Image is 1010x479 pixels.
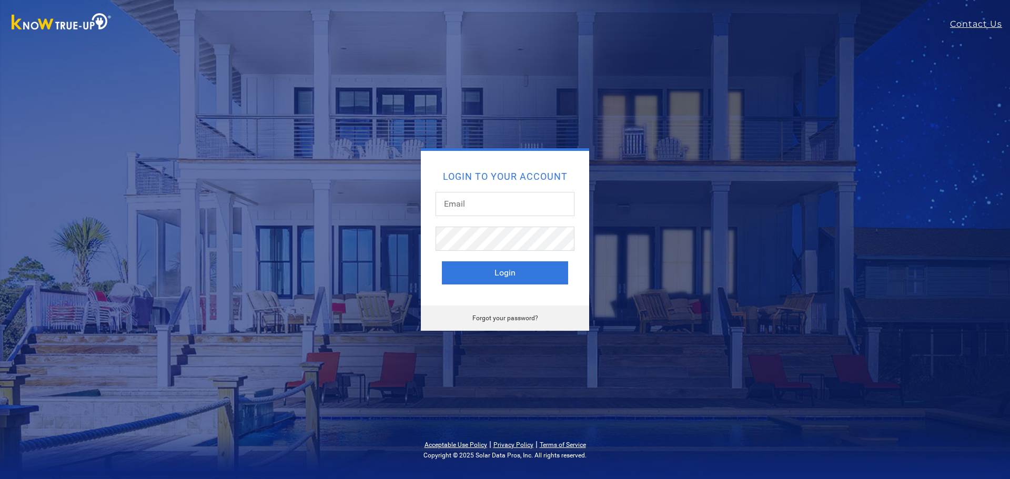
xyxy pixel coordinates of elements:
[472,314,538,322] a: Forgot your password?
[950,18,1010,30] a: Contact Us
[425,441,487,449] a: Acceptable Use Policy
[442,261,568,284] button: Login
[442,172,568,181] h2: Login to your account
[489,439,491,449] span: |
[493,441,533,449] a: Privacy Policy
[540,441,586,449] a: Terms of Service
[6,11,117,35] img: Know True-Up
[436,192,574,216] input: Email
[536,439,538,449] span: |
